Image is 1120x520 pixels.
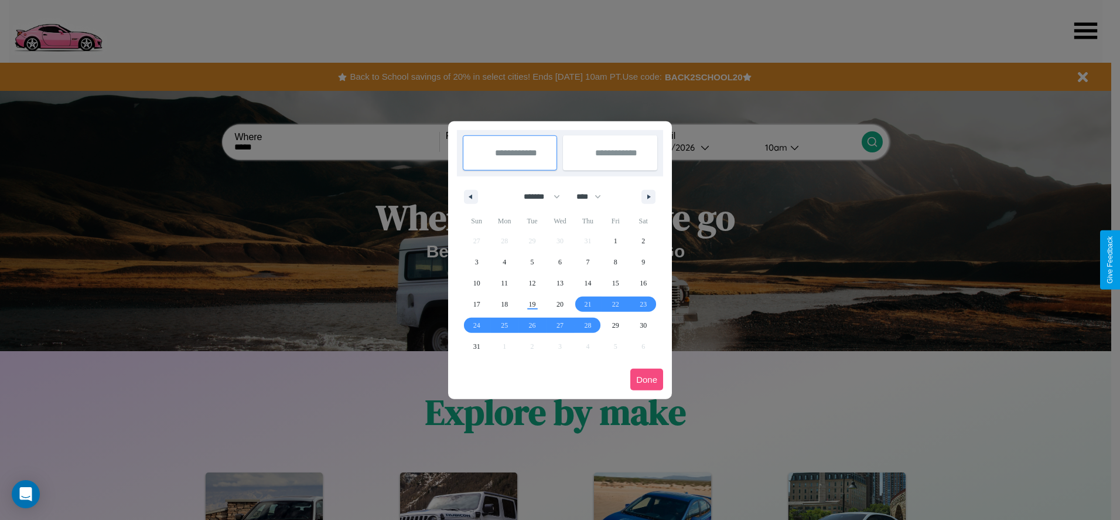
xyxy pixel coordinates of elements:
[584,315,591,336] span: 28
[546,294,573,315] button: 20
[473,336,480,357] span: 31
[630,273,657,294] button: 16
[630,315,657,336] button: 30
[641,251,645,273] span: 9
[546,315,573,336] button: 27
[558,251,562,273] span: 6
[556,294,564,315] span: 20
[546,273,573,294] button: 13
[490,315,518,336] button: 25
[602,230,629,251] button: 1
[501,273,508,294] span: 11
[630,369,663,390] button: Done
[602,212,629,230] span: Fri
[12,480,40,508] div: Open Intercom Messenger
[574,251,602,273] button: 7
[475,251,479,273] span: 3
[490,251,518,273] button: 4
[602,273,629,294] button: 15
[574,212,602,230] span: Thu
[574,273,602,294] button: 14
[473,315,480,336] span: 24
[1106,236,1114,284] div: Give Feedback
[640,294,647,315] span: 23
[630,212,657,230] span: Sat
[529,273,536,294] span: 12
[602,251,629,273] button: 8
[614,230,617,251] span: 1
[518,251,546,273] button: 5
[518,294,546,315] button: 19
[529,315,536,336] span: 26
[546,212,573,230] span: Wed
[490,212,518,230] span: Mon
[614,251,617,273] span: 8
[584,294,591,315] span: 21
[556,315,564,336] span: 27
[463,336,490,357] button: 31
[630,294,657,315] button: 23
[584,273,591,294] span: 14
[529,294,536,315] span: 19
[574,294,602,315] button: 21
[630,230,657,251] button: 2
[473,273,480,294] span: 10
[546,251,573,273] button: 6
[490,294,518,315] button: 18
[612,294,619,315] span: 22
[602,294,629,315] button: 22
[640,273,647,294] span: 16
[641,230,645,251] span: 2
[602,315,629,336] button: 29
[463,315,490,336] button: 24
[640,315,647,336] span: 30
[630,251,657,273] button: 9
[501,294,508,315] span: 18
[556,273,564,294] span: 13
[463,294,490,315] button: 17
[518,315,546,336] button: 26
[490,273,518,294] button: 11
[518,212,546,230] span: Tue
[503,251,506,273] span: 4
[612,273,619,294] span: 15
[518,273,546,294] button: 12
[463,273,490,294] button: 10
[501,315,508,336] span: 25
[463,251,490,273] button: 3
[586,251,589,273] span: 7
[473,294,480,315] span: 17
[531,251,534,273] span: 5
[574,315,602,336] button: 28
[612,315,619,336] span: 29
[463,212,490,230] span: Sun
